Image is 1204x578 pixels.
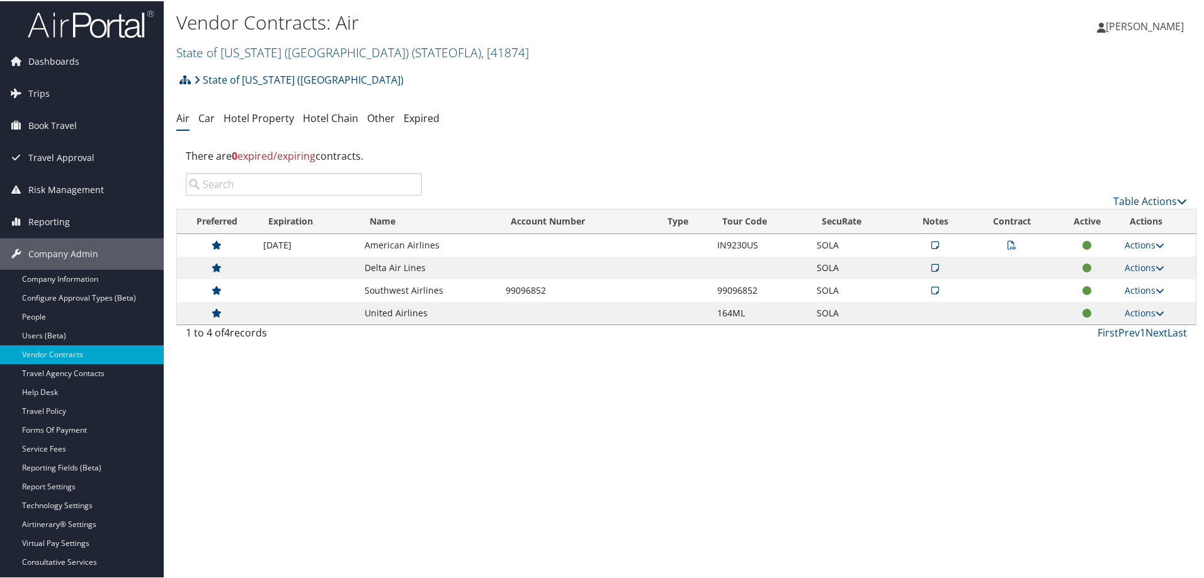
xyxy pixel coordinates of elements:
[656,208,711,233] th: Type: activate to sort column ascending
[176,110,190,124] a: Air
[1098,325,1118,338] a: First
[224,325,230,338] span: 4
[810,278,903,301] td: SOLA
[257,208,359,233] th: Expiration: activate to sort column ascending
[232,148,237,162] strong: 0
[1125,238,1164,250] a: Actions
[499,208,657,233] th: Account Number: activate to sort column ascending
[28,141,94,172] span: Travel Approval
[1125,260,1164,272] a: Actions
[28,77,50,108] span: Trips
[1118,208,1196,233] th: Actions
[1167,325,1187,338] a: Last
[967,208,1055,233] th: Contract: activate to sort column ascending
[1125,306,1164,318] a: Actions
[1145,325,1167,338] a: Next
[404,110,440,124] a: Expired
[28,45,79,76] span: Dashboards
[358,278,499,301] td: Southwest Airlines
[28,173,104,204] span: Risk Management
[1140,325,1145,338] a: 1
[1113,193,1187,207] a: Table Actions
[232,148,315,162] span: expired/expiring
[481,43,529,60] span: , [ 41874 ]
[1097,6,1196,44] a: [PERSON_NAME]
[28,205,70,236] span: Reporting
[358,233,499,255] td: American Airlines
[186,172,422,194] input: Search
[358,301,499,323] td: United Airlines
[412,43,481,60] span: ( STATEOFLA )
[810,255,903,278] td: SOLA
[28,237,98,269] span: Company Admin
[367,110,395,124] a: Other
[28,109,77,140] span: Book Travel
[1056,208,1118,233] th: Active: activate to sort column ascending
[810,208,903,233] th: SecuRate: activate to sort column ascending
[711,278,810,301] td: 99096852
[810,233,903,255] td: SOLA
[224,110,294,124] a: Hotel Property
[198,110,215,124] a: Car
[194,66,404,91] a: State of [US_STATE] ([GEOGRAPHIC_DATA])
[1125,283,1164,295] a: Actions
[358,255,499,278] td: Delta Air Lines
[711,208,810,233] th: Tour Code: activate to sort column ascending
[711,233,810,255] td: IN9230US
[186,324,422,345] div: 1 to 4 of records
[810,301,903,323] td: SOLA
[499,278,657,301] td: 99096852
[1118,325,1140,338] a: Prev
[177,208,257,233] th: Preferred: activate to sort column ascending
[176,8,856,35] h1: Vendor Contracts: Air
[257,233,359,255] td: [DATE]
[903,208,968,233] th: Notes: activate to sort column ascending
[176,43,529,60] a: State of [US_STATE] ([GEOGRAPHIC_DATA])
[1106,18,1184,32] span: [PERSON_NAME]
[303,110,358,124] a: Hotel Chain
[176,138,1196,172] div: There are contracts.
[711,301,810,323] td: 164ML
[358,208,499,233] th: Name: activate to sort column ascending
[28,8,154,38] img: airportal-logo.png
